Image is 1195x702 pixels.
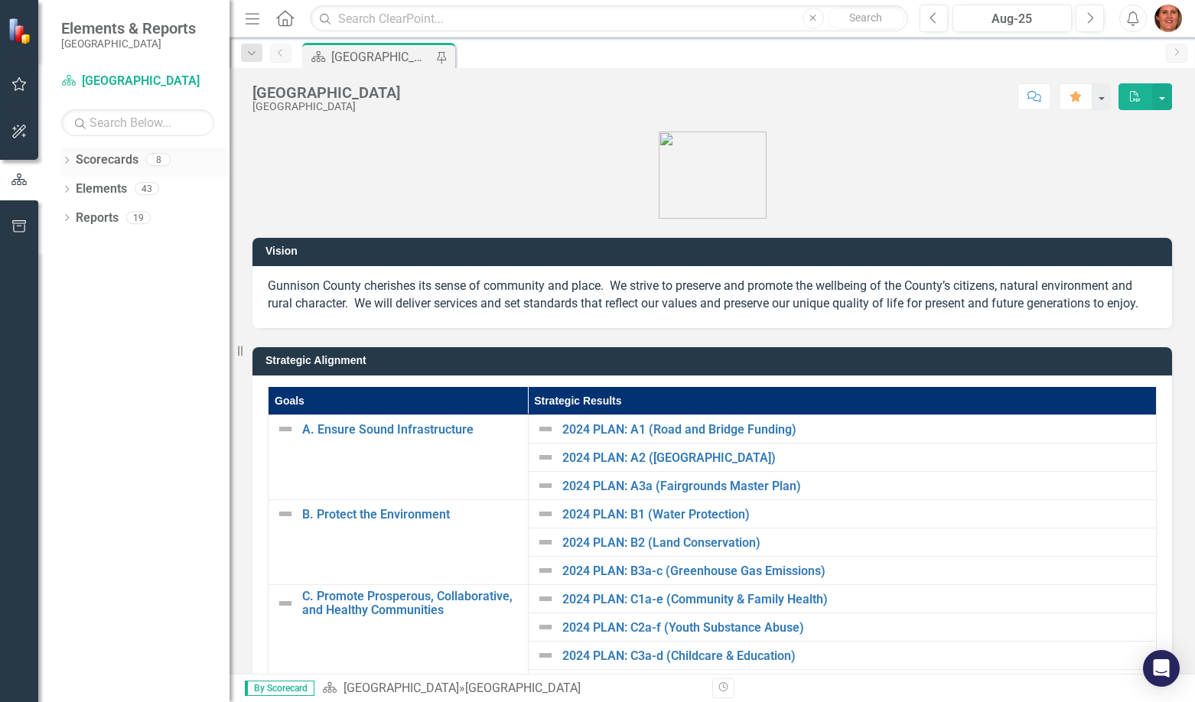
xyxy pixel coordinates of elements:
a: 2024 PLAN: B1 (Water Protection) [562,508,1148,522]
div: 19 [126,211,151,224]
a: B. Protect the Environment [302,508,520,522]
img: Not Defined [536,505,555,523]
a: [GEOGRAPHIC_DATA] [344,681,459,695]
button: Aug-25 [952,5,1072,32]
div: [GEOGRAPHIC_DATA] [252,101,400,112]
a: Reports [76,210,119,227]
img: Not Defined [536,420,555,438]
input: Search ClearPoint... [310,5,908,32]
a: 2024 PLAN: B3a-c (Greenhouse Gas Emissions) [562,564,1148,578]
button: Search [828,8,904,29]
span: Search [849,11,882,24]
img: Not Defined [536,646,555,665]
img: Gunnison%20Co%20Logo%20E-small.png [659,132,767,219]
a: 2024 PLAN: A2 ([GEOGRAPHIC_DATA]) [562,451,1148,465]
div: [GEOGRAPHIC_DATA] [465,681,581,695]
small: [GEOGRAPHIC_DATA] [61,37,196,50]
a: Elements [76,180,127,198]
a: 2024 PLAN: A1 (Road and Bridge Funding) [562,423,1148,437]
a: 2024 PLAN: C3a-d (Childcare & Education) [562,649,1148,663]
img: Not Defined [536,476,555,495]
span: By Scorecard [245,681,314,696]
div: » [322,680,701,697]
img: Debbi Ferchau [1154,5,1182,32]
img: Not Defined [536,618,555,636]
img: Not Defined [536,590,555,608]
a: C. Promote Prosperous, Collaborative, and Healthy Communities [302,590,520,616]
div: Open Intercom Messenger [1143,650,1180,687]
a: 2024 PLAN: C2a-f (Youth Substance Abuse) [562,621,1148,635]
a: Scorecards [76,151,138,169]
a: 2024 PLAN: B2 (Land Conservation) [562,536,1148,550]
div: [GEOGRAPHIC_DATA] [331,47,432,67]
a: 2024 PLAN: C1a-e (Community & Family Health) [562,593,1148,606]
a: [GEOGRAPHIC_DATA] [61,73,214,90]
input: Search Below... [61,109,214,136]
span: Elements & Reports [61,19,196,37]
img: Not Defined [536,561,555,580]
img: Not Defined [276,420,295,438]
h3: Strategic Alignment [265,355,1164,366]
h3: Vision [265,245,1164,257]
div: Aug-25 [958,10,1066,28]
div: [GEOGRAPHIC_DATA] [252,84,400,101]
img: ClearPoint Strategy [8,18,34,44]
img: Not Defined [536,533,555,551]
div: 43 [135,183,159,196]
img: Not Defined [276,594,295,613]
img: Not Defined [536,448,555,466]
div: 8 [146,154,171,167]
a: A. Ensure Sound Infrastructure [302,423,520,437]
img: Not Defined [276,505,295,523]
p: Gunnison County cherishes its sense of community and place. We strive to preserve and promote the... [268,278,1157,313]
a: 2024 PLAN: A3a (Fairgrounds Master Plan) [562,479,1148,493]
